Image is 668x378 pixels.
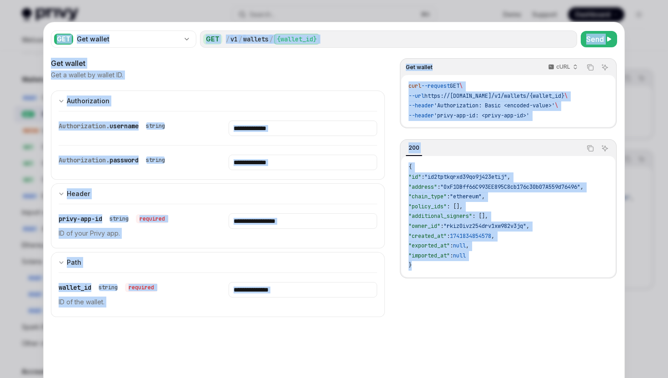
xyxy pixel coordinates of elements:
[67,257,81,268] div: Path
[59,283,91,292] span: wallet_id
[444,222,526,230] span: "rkiz0ivz254drv1xw982v3jq"
[54,34,73,45] div: GET
[564,92,568,100] span: \
[409,242,450,249] span: "exported_at"
[59,122,110,130] span: Authorization.
[409,163,412,171] span: {
[437,183,440,191] span: :
[243,35,269,44] div: wallets
[110,156,139,164] span: password
[556,63,570,71] p: cURL
[424,92,564,100] span: https://[DOMAIN_NAME]/v1/wallets/{wallet_id}
[77,35,179,44] div: Get wallet
[447,232,450,240] span: :
[599,142,611,154] button: Ask AI
[51,30,196,49] button: GETGet wallet
[59,297,207,307] p: ID of the wallet.
[409,102,434,109] span: --header
[59,213,169,224] div: privy-app-id
[230,35,238,44] div: v1
[51,71,123,80] p: Get a wallet by wallet ID.
[269,35,273,44] div: /
[434,102,555,109] span: 'Authorization: Basic <encoded-value>'
[67,188,90,199] div: Header
[51,91,385,111] button: expand input section
[450,242,453,249] span: :
[466,242,469,249] span: ,
[450,193,482,200] span: "ethereum"
[409,92,424,100] span: --url
[110,122,139,130] span: username
[450,82,459,90] span: GET
[409,232,447,240] span: "created_at"
[59,155,169,166] div: Authorization.password
[409,82,421,90] span: curl
[526,222,529,230] span: ,
[226,35,229,44] div: /
[555,102,558,109] span: \
[67,96,110,106] div: Authorization
[447,193,450,200] span: :
[440,222,444,230] span: :
[51,183,385,204] button: expand input section
[409,173,421,181] span: "id"
[409,262,412,269] span: }
[59,282,158,293] div: wallet_id
[424,173,507,181] span: "id2tptkqrxd39qo9j423etij"
[203,34,222,45] div: GET
[59,156,110,164] span: Authorization.
[584,142,596,154] button: Copy the contents from the code block
[447,203,463,210] span: : [],
[421,82,450,90] span: --request
[409,252,450,259] span: "imported_at"
[543,60,582,75] button: cURL
[409,203,447,210] span: "policy_ids"
[450,252,453,259] span: :
[136,214,169,223] div: required
[409,193,447,200] span: "chain_type"
[406,64,433,71] span: Get wallet
[581,31,617,47] button: Send
[453,242,466,249] span: null
[491,232,494,240] span: ,
[59,215,102,223] span: privy-app-id
[507,173,510,181] span: ,
[453,252,466,259] span: null
[586,34,604,45] span: Send
[51,58,385,69] div: Get wallet
[406,142,422,153] div: 200
[409,222,440,230] span: "owner_id"
[409,183,437,191] span: "address"
[421,173,424,181] span: :
[409,212,472,220] span: "additional_signers"
[434,112,529,119] span: 'privy-app-id: <privy-app-id>'
[59,228,207,239] p: ID of your Privy app.
[125,283,158,292] div: required
[599,61,611,73] button: Ask AI
[459,82,463,90] span: \
[239,35,242,44] div: /
[580,183,583,191] span: ,
[59,121,169,131] div: Authorization.username
[274,34,319,45] div: {wallet_id}
[440,183,580,191] span: "0xF1DBff66C993EE895C8cb176c30b07A559d76496"
[584,61,596,73] button: Copy the contents from the code block
[51,252,385,272] button: expand input section
[409,112,434,119] span: --header
[482,193,485,200] span: ,
[450,232,491,240] span: 1741834854578
[472,212,488,220] span: : [],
